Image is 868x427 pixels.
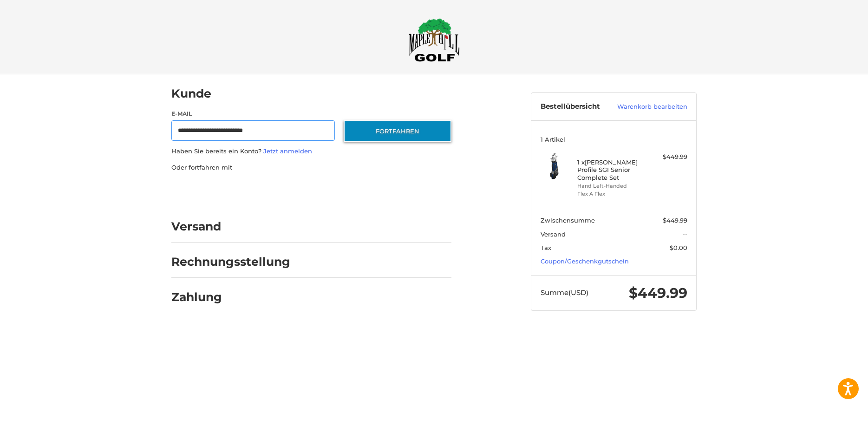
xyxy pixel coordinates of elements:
a: Coupon/Geschenkgutschein [541,257,629,265]
button: Fortfahren [344,120,451,142]
span: Versand [541,230,566,238]
h4: 1 x [PERSON_NAME] Profile SGI Senior Complete Set [577,158,648,181]
iframe: PayPal-paypal [169,181,238,198]
h2: Zahlung [171,290,226,304]
span: $449.99 [629,284,687,302]
h3: Bestellübersicht [541,102,608,112]
span: Summe (USD) [541,288,588,297]
span: $0.00 [670,244,687,251]
a: Warenkorb bearbeiten [607,102,687,112]
span: -- [683,230,687,238]
h2: Kunde [171,86,226,101]
span: Zwischensumme [541,217,595,224]
h2: Rechnungsstellung [171,255,290,269]
a: Jetzt anmelden [263,147,312,155]
img: Maple Hill Golf [409,18,460,62]
p: Oder fortfahren mit [171,163,451,172]
h3: 1 Artikel [541,136,687,143]
li: Flex A Flex [577,190,648,198]
span: $449.99 [663,217,687,224]
p: Haben Sie bereits ein Konto? [171,147,451,156]
h2: Versand [171,219,226,234]
div: $449.99 [651,152,687,162]
span: Tax [541,244,551,251]
li: Hand Left-Handed [577,182,648,190]
label: E-Mail [171,110,335,118]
